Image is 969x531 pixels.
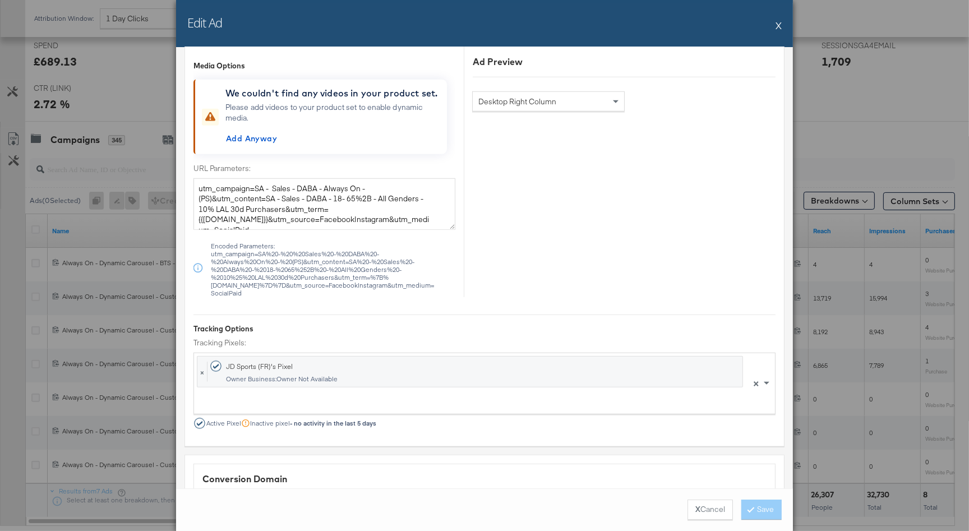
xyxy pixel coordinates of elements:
[193,324,776,334] div: Tracking Options
[250,419,376,427] span: Inactive pixel
[193,61,455,71] div: Media Options
[202,473,767,486] div: Conversion Domain
[225,86,442,100] div: We couldn't find any videos in your product set.
[222,130,282,147] button: Add Anyway
[687,500,733,520] button: XCancel
[206,419,241,427] span: Active Pixel
[226,362,293,371] div: JD Sports (FR)'s Pixel
[754,377,759,387] span: ×
[193,338,776,348] label: Tracking Pixels:
[473,56,776,68] div: Ad Preview
[193,178,455,230] textarea: utm_campaign=SA - Sales - DABA - Always On - (PS)&utm_content=SA - Sales - DABA - 18- 65%2B - All...
[225,375,575,383] div: Owner Business: Owner Not Available
[197,362,207,382] span: ×
[776,14,782,36] button: X
[226,132,277,146] span: Add Anyway
[751,353,761,414] span: Clear all
[290,419,376,427] strong: - no activity in the last 5 days
[211,250,435,297] span: utm_campaign=SA%20-%20%20Sales%20-%20DABA%20-%20Always%20On%20-%20(PS)&utm_content=SA%20-%20Sales...
[478,96,556,107] span: Desktop Right Column
[187,14,222,31] h2: Edit Ad
[206,36,276,47] span: Facebook overlays
[210,242,455,297] div: Encoded Parameters:
[225,102,442,147] div: Please add videos to your product set to enable dynamic media.
[193,163,455,174] label: URL Parameters:
[695,504,700,515] strong: X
